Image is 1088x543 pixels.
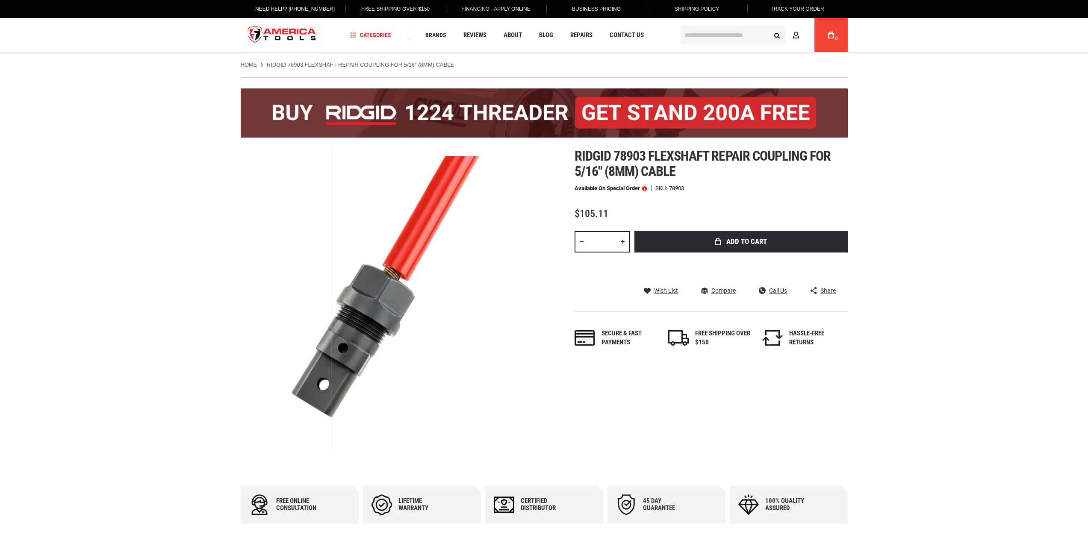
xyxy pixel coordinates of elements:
div: Free online consultation [276,497,327,512]
span: Shipping Policy [675,6,719,12]
div: Certified Distributor [521,497,572,512]
div: 78903 [669,185,684,191]
img: America Tools [241,19,324,51]
div: 45 day Guarantee [643,497,694,512]
span: Categories [350,32,391,38]
div: 100% quality assured [765,497,817,512]
a: Reviews [460,29,490,41]
div: Secure & fast payments [601,329,657,347]
a: store logo [241,19,324,51]
a: About [500,29,526,41]
span: Wish List [654,288,678,294]
a: Repairs [566,29,596,41]
a: Home [241,61,257,69]
div: FREE SHIPPING OVER $150 [695,329,751,347]
span: Contact Us [610,32,644,38]
a: Compare [701,287,736,294]
span: 0 [835,36,838,41]
a: Categories [346,29,395,41]
img: RIDGID 78903 FLEXSHAFT REPAIR COUPLING FOR 5/16" (8MM) CABLE [241,148,544,452]
img: BOGO: Buy the RIDGID® 1224 Threader (26092), get the 92467 200A Stand FREE! [241,88,848,138]
strong: RIDGID 78903 FLEXSHAFT REPAIR COUPLING FOR 5/16" (8MM) CABLE [267,62,454,68]
span: Ridgid 78903 flexshaft repair coupling for 5/16" (8mm) cable [575,148,831,179]
button: Search [769,27,785,43]
div: HASSLE-FREE RETURNS [789,329,845,347]
a: Call Us [759,287,787,294]
a: 0 [823,18,839,52]
span: Call Us [769,288,787,294]
span: Share [820,288,836,294]
img: payments [575,330,595,346]
a: Blog [535,29,557,41]
strong: SKU [655,185,669,191]
span: Blog [539,32,553,38]
a: Wish List [644,287,678,294]
a: Brands [422,29,450,41]
img: shipping [668,330,689,346]
div: Lifetime warranty [398,497,450,512]
span: $105.11 [575,208,608,220]
span: Repairs [570,32,593,38]
p: Available on Special Order [575,185,647,191]
img: returns [762,330,783,346]
span: Brands [425,32,446,38]
button: Add to Cart [634,231,848,252]
span: Add to Cart [726,238,767,245]
a: Contact Us [606,29,648,41]
span: Reviews [463,32,487,38]
span: Compare [711,288,736,294]
span: About [504,32,522,38]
